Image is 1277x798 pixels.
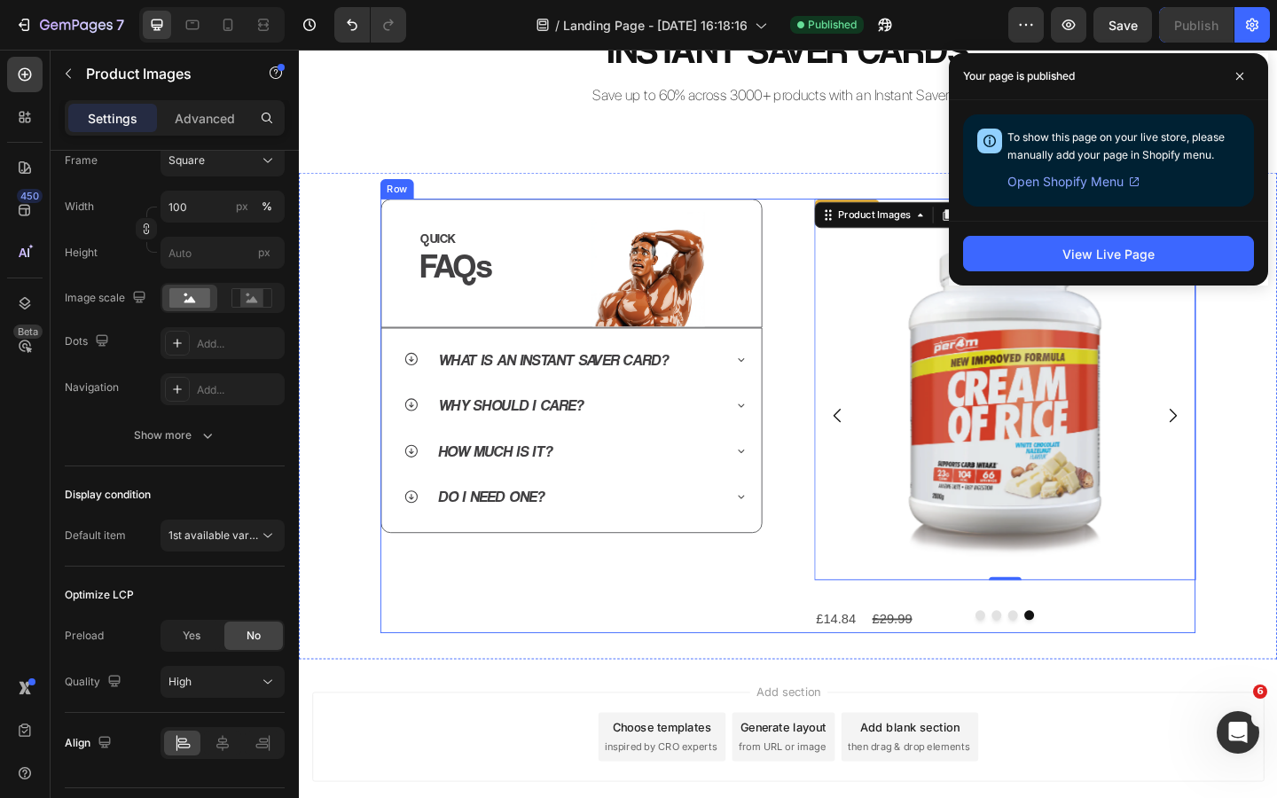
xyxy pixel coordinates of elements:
div: Image scale [65,286,150,310]
div: Navigation [65,379,119,395]
div: Preload [65,628,104,644]
button: % [231,196,253,217]
span: No [247,628,261,644]
button: Carousel Back Arrow [561,373,611,423]
label: Height [65,245,98,261]
span: Landing Page - [DATE] 16:18:16 [563,16,748,35]
span: inspired by CRO experts [333,750,454,766]
div: Quality [65,670,125,694]
div: Dots [65,330,113,354]
p: 7 [116,14,124,35]
span: 6 [1253,685,1267,699]
button: px [256,196,278,217]
span: Save [1109,18,1138,33]
button: Dot [789,610,800,621]
div: Optimize LCP [65,587,134,603]
a: PER4M - CREAM OF RICE DELICIOUS + HIGH ENERGY CARBOHYDRATE MIX [561,162,976,577]
label: Frame [65,153,98,168]
button: 1st available variant [161,520,285,552]
div: Display condition [65,487,151,503]
span: then drag & drop elements [597,750,729,766]
span: Square [168,153,205,168]
span: Published [808,17,857,33]
span: To show this page on your live store, please manually add your page in Shopify menu. [1007,130,1225,161]
span: Yes [183,628,200,644]
div: Beta [13,325,43,339]
button: Dot [736,610,747,621]
div: Product Images [584,172,670,188]
button: View Live Page [963,236,1254,271]
div: £14.84 [561,606,608,635]
span: Open Shopify Menu [1007,171,1124,192]
div: View Live Page [1062,245,1155,263]
p: Product Images [86,63,237,84]
div: Add... [197,382,280,398]
div: Align [65,731,115,755]
div: % [262,199,272,215]
div: Show more [134,426,216,444]
div: Add... [197,336,280,352]
button: Dot [772,610,782,621]
div: Default item [65,528,126,544]
p: Advanced [175,109,235,128]
iframe: Intercom live chat [1217,711,1259,754]
button: Square [161,145,285,176]
button: Publish [1159,7,1234,43]
div: Generate layout [481,728,574,747]
p: Settings [88,109,137,128]
span: from URL or image [478,750,573,766]
div: £29.99 [622,606,669,635]
button: Save [1093,7,1152,43]
input: px% [161,191,285,223]
button: Show more [65,419,285,451]
span: High [168,675,192,688]
iframe: Design area [299,50,1277,798]
div: Row [92,144,121,160]
button: Dot [754,610,764,621]
p: Your page is published [963,67,1075,85]
div: Publish [1174,16,1218,35]
div: Add blank section [610,728,718,747]
button: Carousel Next Arrow [926,373,975,423]
div: 450 [17,189,43,203]
div: Undo/Redo [334,7,406,43]
span: / [555,16,560,35]
pre: 51% off [578,165,615,187]
span: Add section [490,689,575,708]
div: Choose templates [341,728,449,747]
span: px [258,246,270,259]
button: 7 [7,7,132,43]
span: 1st available variant [168,528,268,542]
input: px [161,237,285,269]
button: High [161,666,285,698]
div: px [236,199,248,215]
label: Width [65,199,94,215]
